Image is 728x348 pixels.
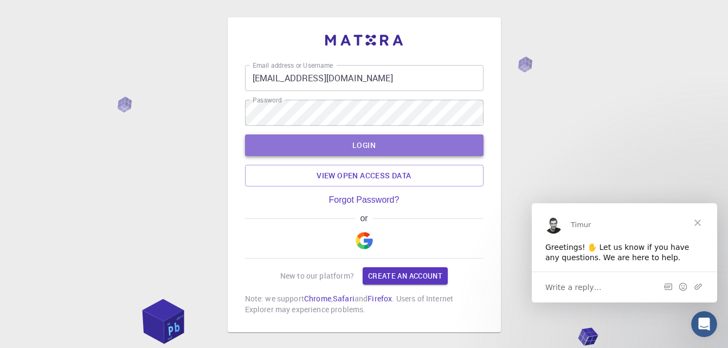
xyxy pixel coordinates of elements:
label: Password [253,95,281,105]
a: View open access data [245,165,484,186]
p: New to our platform? [280,270,354,281]
iframe: Intercom live chat message [532,203,717,302]
img: Google [356,232,373,249]
iframe: Intercom live chat [691,311,717,337]
a: Firefox [368,293,392,304]
span: or [355,214,373,223]
label: Email address or Username [253,61,333,70]
p: Note: we support , and . Users of Internet Explorer may experience problems. [245,293,484,315]
a: Safari [333,293,355,304]
a: Chrome [304,293,331,304]
a: Forgot Password? [329,195,400,205]
button: LOGIN [245,134,484,156]
a: Create an account [363,267,448,285]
